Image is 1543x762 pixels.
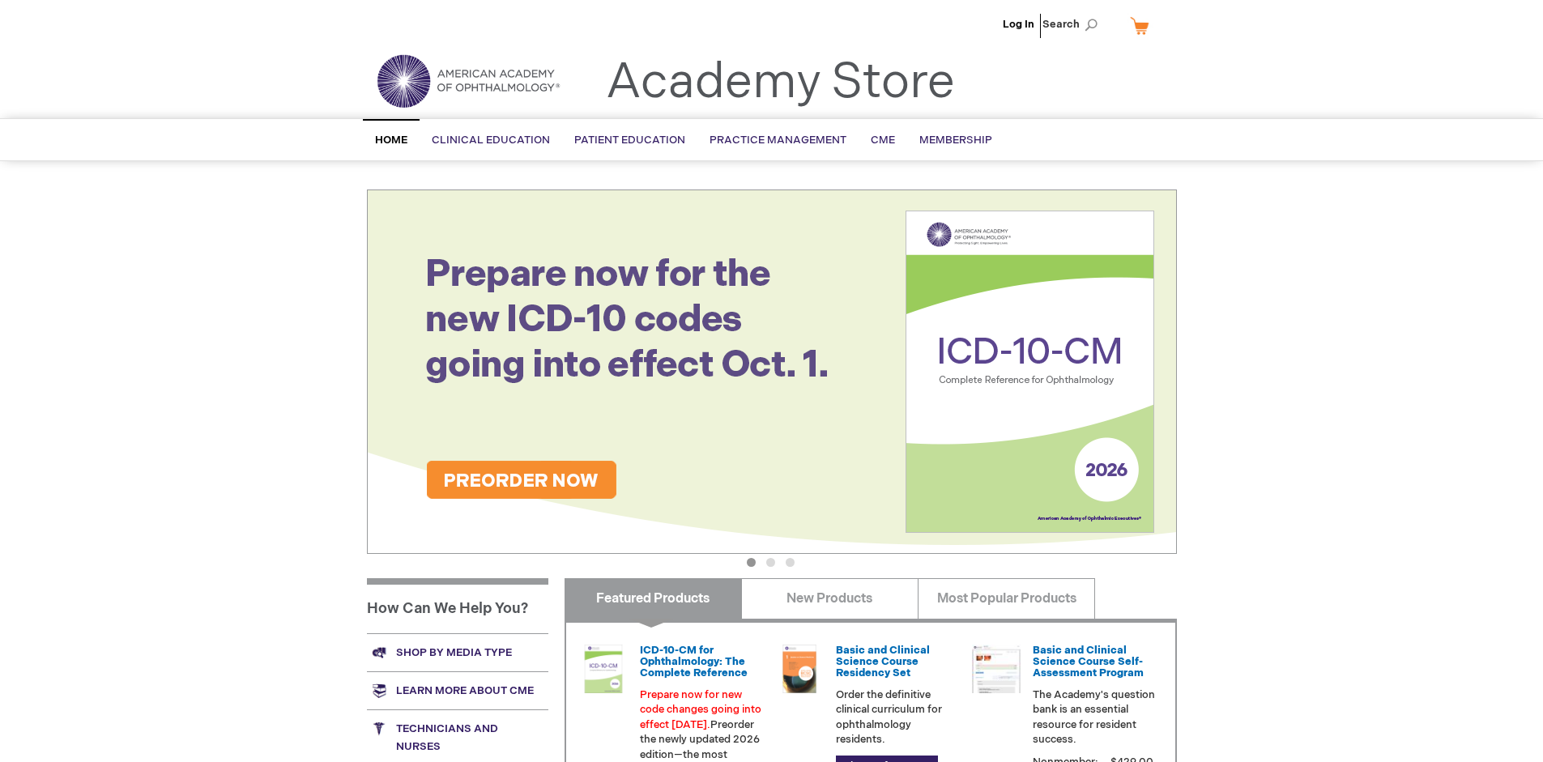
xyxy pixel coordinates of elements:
[367,633,548,671] a: Shop by media type
[871,134,895,147] span: CME
[786,558,795,567] button: 3 of 3
[432,134,550,147] span: Clinical Education
[1033,688,1156,747] p: The Academy's question bank is an essential resource for resident success.
[640,688,761,731] font: Prepare now for new code changes going into effect [DATE].
[836,688,959,747] p: Order the definitive clinical curriculum for ophthalmology residents.
[972,645,1021,693] img: bcscself_20.jpg
[775,645,824,693] img: 02850963u_47.png
[606,53,955,112] a: Academy Store
[1042,8,1104,40] span: Search
[574,134,685,147] span: Patient Education
[710,134,846,147] span: Practice Management
[766,558,775,567] button: 2 of 3
[918,578,1095,619] a: Most Popular Products
[1003,18,1034,31] a: Log In
[919,134,992,147] span: Membership
[1033,644,1144,680] a: Basic and Clinical Science Course Self-Assessment Program
[367,578,548,633] h1: How Can We Help You?
[741,578,919,619] a: New Products
[565,578,742,619] a: Featured Products
[375,134,407,147] span: Home
[579,645,628,693] img: 0120008u_42.png
[836,644,930,680] a: Basic and Clinical Science Course Residency Set
[640,644,748,680] a: ICD-10-CM for Ophthalmology: The Complete Reference
[367,671,548,709] a: Learn more about CME
[747,558,756,567] button: 1 of 3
